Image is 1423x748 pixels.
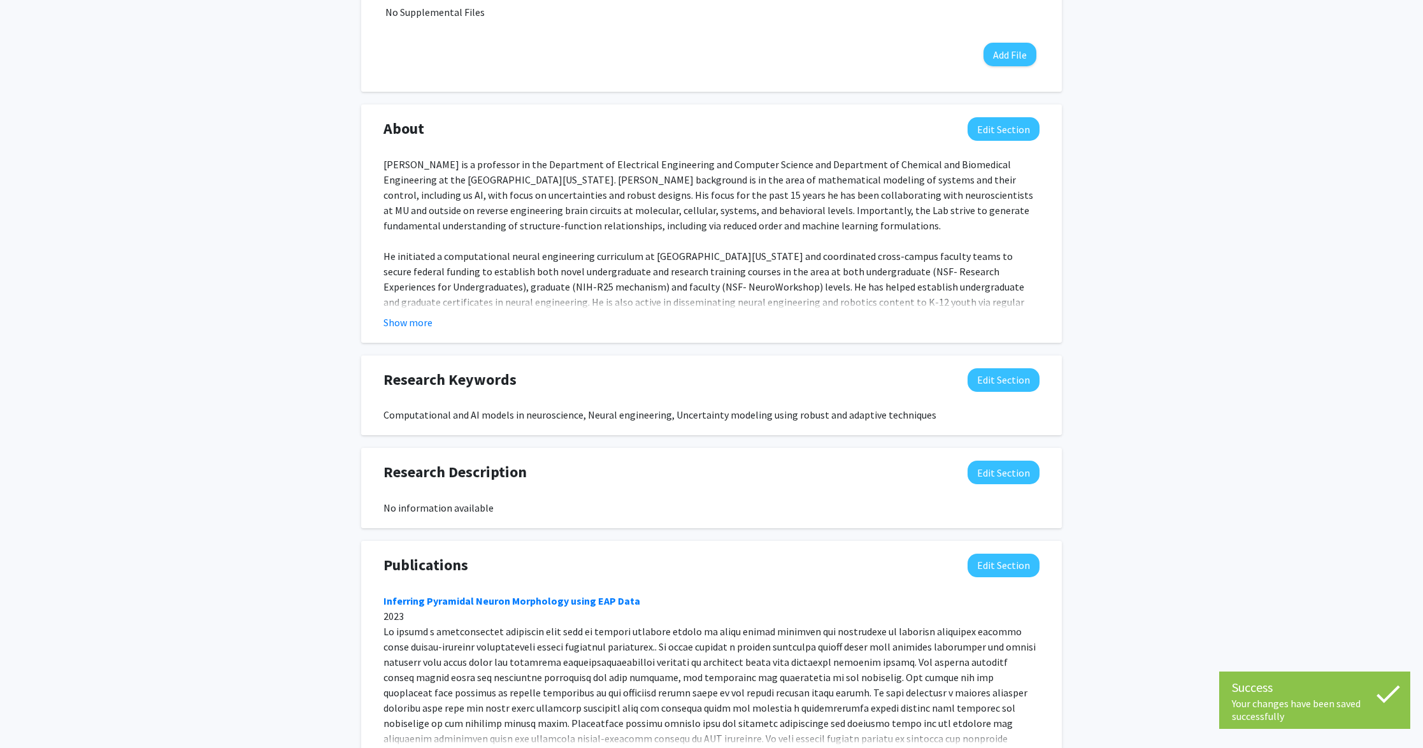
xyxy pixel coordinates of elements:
[968,554,1040,577] button: Edit Publications
[383,500,1040,515] div: No information available
[968,117,1040,141] button: Edit About
[383,407,1040,422] div: Computational and AI models in neuroscience, Neural engineering, Uncertainty modeling using robus...
[385,4,1038,20] div: No Supplemental Files
[1232,678,1398,697] div: Success
[968,368,1040,392] button: Edit Research Keywords
[1232,697,1398,723] div: Your changes have been saved successfully
[10,691,54,738] iframe: Chat
[383,368,517,391] span: Research Keywords
[983,43,1036,66] button: Add File
[383,315,433,330] button: Show more
[383,157,1040,432] div: [PERSON_NAME] is a professor in the Department of Electrical Engineering and Computer Science and...
[383,594,640,607] a: Inferring Pyramidal Neuron Morphology using EAP Data
[383,554,468,577] span: Publications
[968,461,1040,484] button: Edit Research Description
[383,461,527,484] span: Research Description
[383,117,424,140] span: About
